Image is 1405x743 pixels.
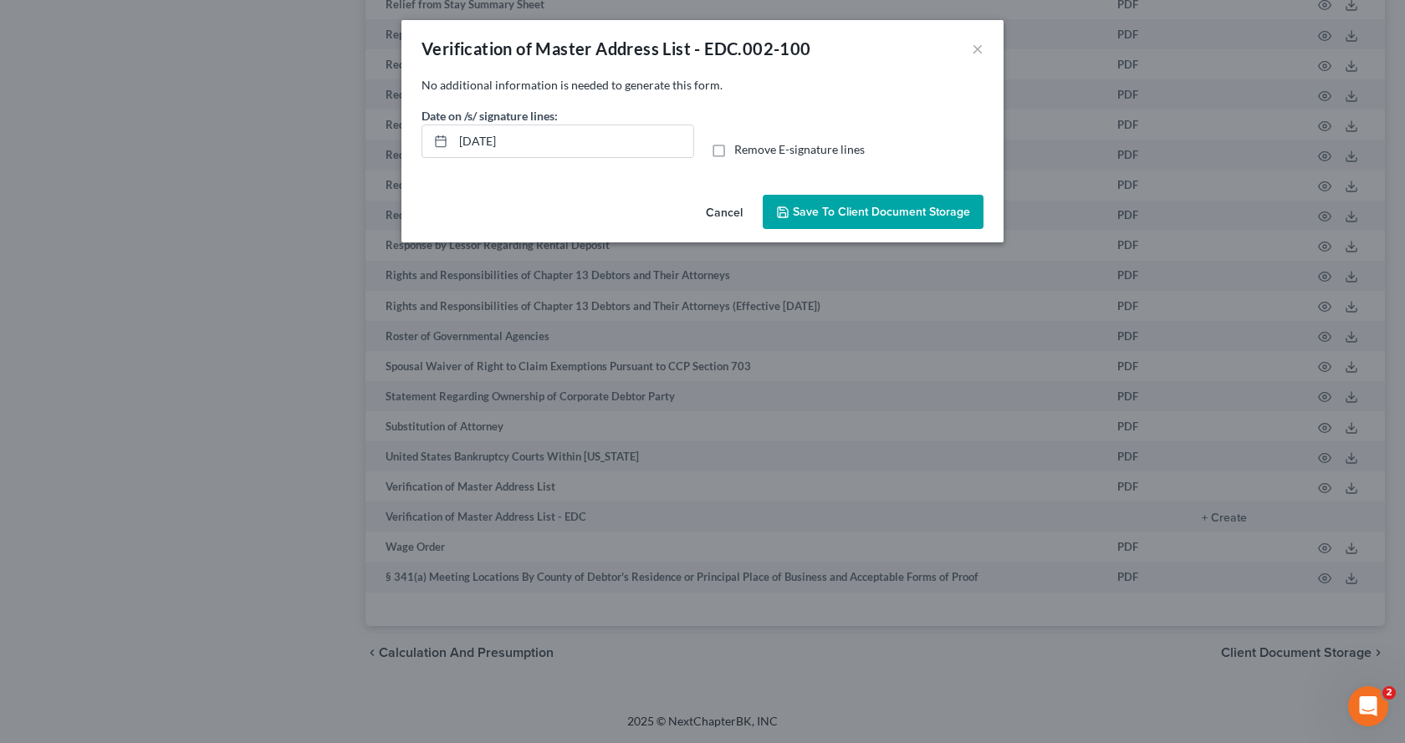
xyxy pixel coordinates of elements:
[453,125,693,157] input: MM/DD/YYYY
[421,77,983,94] p: No additional information is needed to generate this form.
[972,38,983,59] button: ×
[1382,686,1396,700] span: 2
[734,142,865,156] span: Remove E-signature lines
[1348,686,1388,726] iframe: Intercom live chat
[421,107,558,125] label: Date on /s/ signature lines:
[793,205,970,219] span: Save to Client Document Storage
[763,195,983,230] button: Save to Client Document Storage
[421,37,811,60] div: Verification of Master Address List - EDC.002-100
[692,196,756,230] button: Cancel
